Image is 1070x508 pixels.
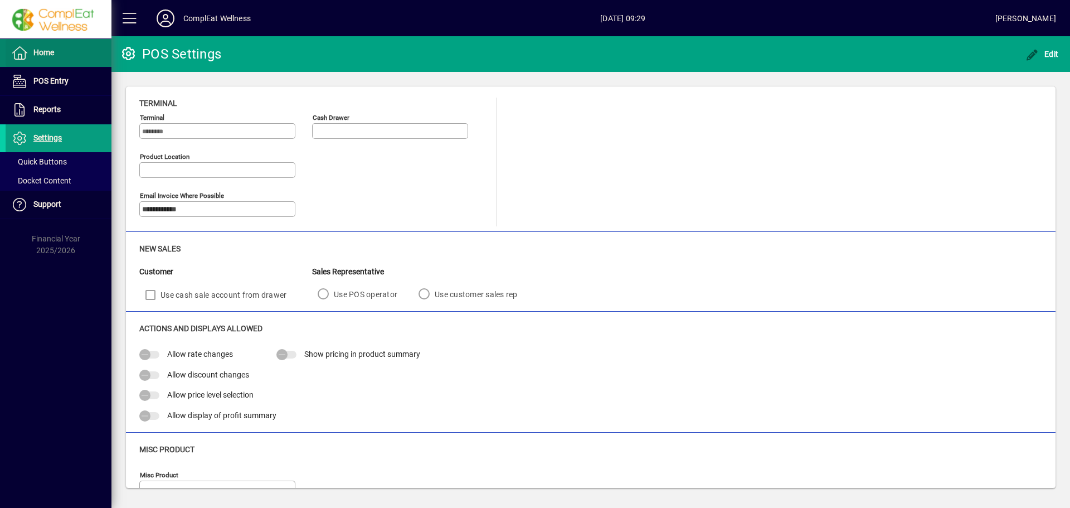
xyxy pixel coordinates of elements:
[33,133,62,142] span: Settings
[33,200,61,209] span: Support
[139,324,262,333] span: Actions and Displays Allowed
[1023,44,1062,64] button: Edit
[6,96,111,124] a: Reports
[11,157,67,166] span: Quick Buttons
[139,266,312,278] div: Customer
[167,350,233,359] span: Allow rate changes
[6,39,111,67] a: Home
[33,48,54,57] span: Home
[995,9,1056,27] div: [PERSON_NAME]
[33,105,61,114] span: Reports
[313,114,349,122] mat-label: Cash Drawer
[1025,50,1059,59] span: Edit
[6,152,111,171] a: Quick Buttons
[167,370,249,379] span: Allow discount changes
[140,114,164,122] mat-label: Terminal
[6,191,111,219] a: Support
[167,390,254,399] span: Allow price level selection
[140,153,189,161] mat-label: Product location
[251,9,995,27] span: [DATE] 09:29
[139,244,181,253] span: New Sales
[120,45,221,63] div: POS Settings
[183,9,251,27] div: ComplEat Wellness
[33,76,69,85] span: POS Entry
[139,445,194,454] span: Misc Product
[140,471,178,479] mat-label: Misc Product
[148,8,183,28] button: Profile
[6,67,111,95] a: POS Entry
[11,176,71,185] span: Docket Content
[139,99,177,108] span: Terminal
[304,350,420,359] span: Show pricing in product summary
[140,192,224,200] mat-label: Email Invoice where possible
[312,266,533,278] div: Sales Representative
[167,411,276,420] span: Allow display of profit summary
[6,171,111,190] a: Docket Content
